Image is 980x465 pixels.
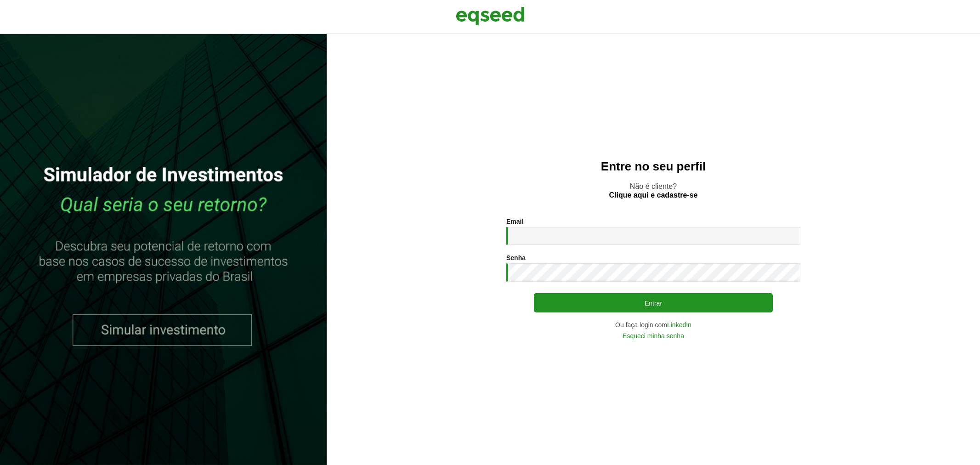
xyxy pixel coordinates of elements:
p: Não é cliente? [345,182,962,199]
button: Entrar [534,293,773,312]
a: Esqueci minha senha [623,333,684,339]
label: Email [506,218,523,225]
a: Clique aqui e cadastre-se [609,192,698,199]
h2: Entre no seu perfil [345,160,962,173]
img: EqSeed Logo [456,5,525,28]
label: Senha [506,255,526,261]
a: LinkedIn [667,322,691,328]
div: Ou faça login com [506,322,800,328]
